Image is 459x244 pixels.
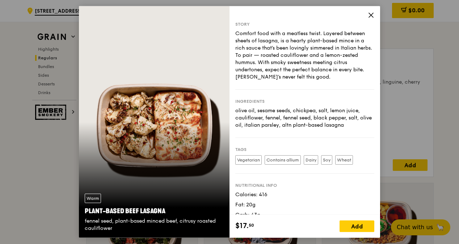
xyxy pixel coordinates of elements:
[235,107,374,129] div: olive oil, sesame seeds, chickpea, salt, lemon juice, cauliflower, fennel, fennel seed, black pep...
[321,155,332,165] label: Soy
[304,155,318,165] label: Dairy
[235,220,249,231] span: $17.
[235,201,374,209] div: Fat: 20g
[235,98,374,104] div: Ingredients
[249,222,254,228] span: 50
[235,155,262,165] label: Vegetarian
[235,21,374,27] div: Story
[235,182,374,188] div: Nutritional info
[335,155,353,165] label: Wheat
[265,155,301,165] label: Contains allium
[235,30,374,81] div: Comfort food with a meatless twist. Layered between sheets of lasagna, is a hearty plant-based mi...
[235,147,374,152] div: Tags
[340,220,374,232] div: Add
[85,194,101,203] div: Warm
[235,191,374,198] div: Calories: 416
[85,218,224,232] div: fennel seed, plant-based minced beef, citrusy roasted cauliflower
[235,211,374,219] div: Carb: 43g
[85,206,224,216] div: Plant-Based Beef Lasagna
